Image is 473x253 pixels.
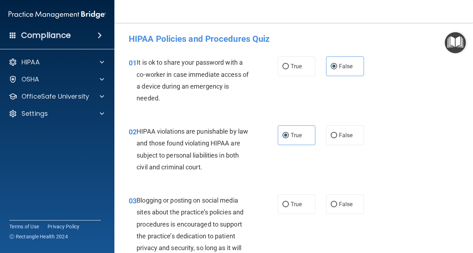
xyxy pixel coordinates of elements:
a: Terms of Use [9,223,39,230]
input: True [282,64,289,69]
span: False [339,201,353,208]
input: True [282,133,289,138]
span: It is ok to share your password with a co-worker in case immediate access of a device during an e... [137,59,248,102]
span: False [339,63,353,70]
p: OSHA [21,75,39,84]
input: False [331,202,337,207]
span: HIPAA violations are punishable by law and those found violating HIPAA are subject to personal li... [137,128,248,171]
span: 02 [129,128,137,136]
img: PMB logo [9,8,106,22]
span: True [291,201,302,208]
a: Settings [9,109,104,118]
span: True [291,132,302,139]
p: HIPAA [21,58,40,66]
h4: Compliance [21,30,71,40]
input: True [282,202,289,207]
p: OfficeSafe University [21,92,89,101]
span: Ⓒ Rectangle Health 2024 [9,233,68,240]
a: OfficeSafe University [9,92,104,101]
a: OSHA [9,75,104,84]
span: False [339,132,353,139]
span: True [291,63,302,70]
p: Settings [21,109,48,118]
span: 01 [129,59,137,67]
a: HIPAA [9,58,104,66]
a: Privacy Policy [48,223,80,230]
span: 03 [129,197,137,205]
input: False [331,64,337,69]
h4: HIPAA Policies and Procedures Quiz [129,34,459,44]
button: Open Resource Center [445,32,466,53]
input: False [331,133,337,138]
